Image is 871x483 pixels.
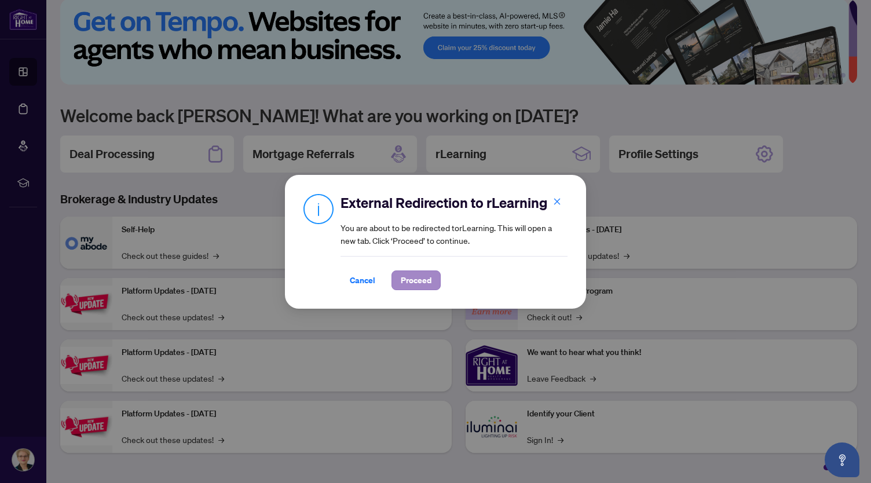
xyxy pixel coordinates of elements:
button: Cancel [341,270,385,290]
button: Open asap [825,442,859,477]
div: You are about to be redirected to rLearning . This will open a new tab. Click ‘Proceed’ to continue. [341,193,568,290]
button: Proceed [391,270,441,290]
span: Cancel [350,271,375,290]
span: Proceed [401,271,431,290]
span: close [553,197,561,206]
h2: External Redirection to rLearning [341,193,568,212]
img: Info Icon [303,193,334,224]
